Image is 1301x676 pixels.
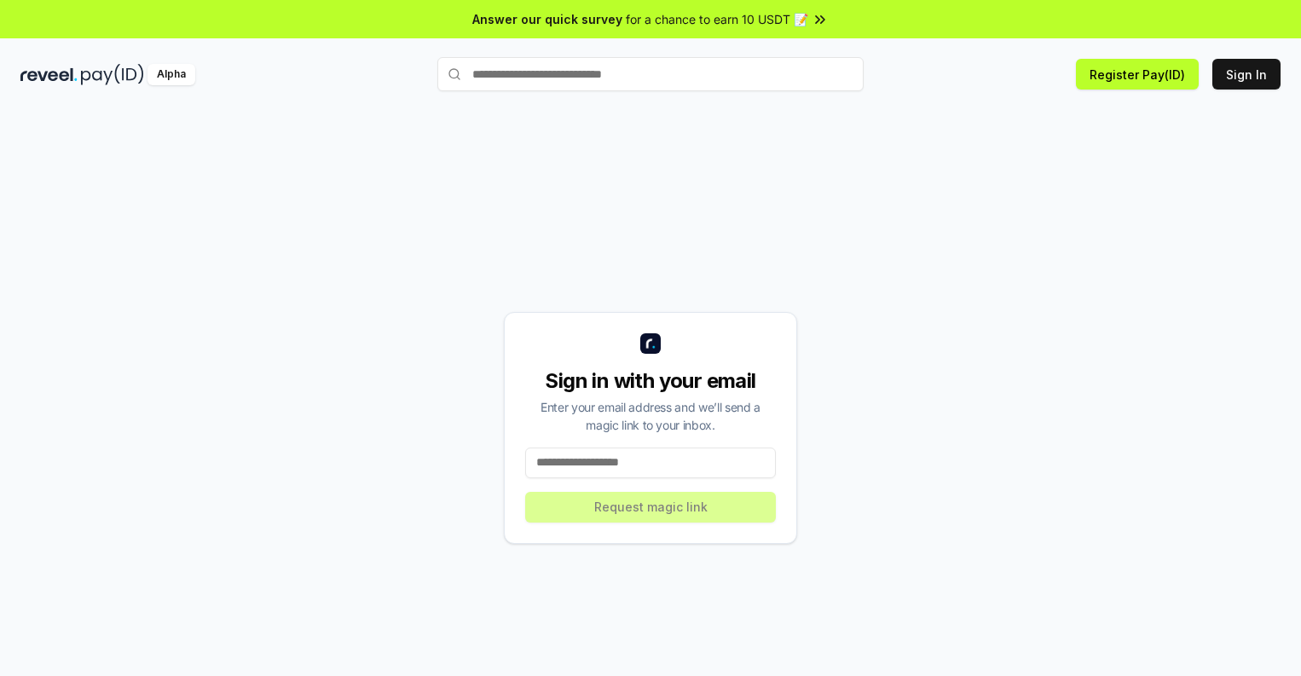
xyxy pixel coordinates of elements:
img: pay_id [81,64,144,85]
img: logo_small [640,333,661,354]
div: Alpha [147,64,195,85]
button: Sign In [1212,59,1281,90]
button: Register Pay(ID) [1076,59,1199,90]
div: Sign in with your email [525,367,776,395]
div: Enter your email address and we’ll send a magic link to your inbox. [525,398,776,434]
span: for a chance to earn 10 USDT 📝 [626,10,808,28]
span: Answer our quick survey [472,10,622,28]
img: reveel_dark [20,64,78,85]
